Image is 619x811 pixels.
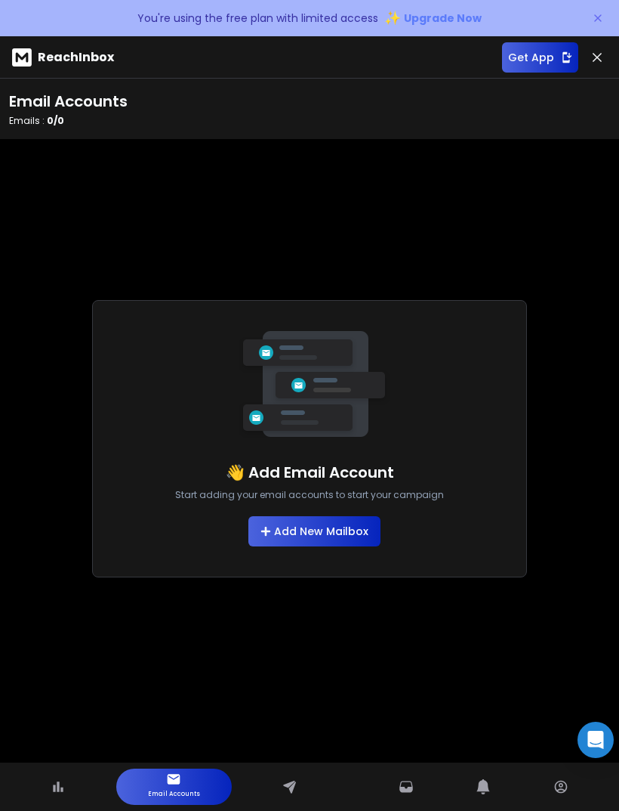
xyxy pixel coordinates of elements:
[137,11,378,26] p: You're using the free plan with limited access
[502,42,578,73] button: Get App
[47,114,64,127] span: 0 / 0
[384,8,401,29] span: ✨
[384,3,482,33] button: ✨Upgrade Now
[226,462,394,483] h1: 👋 Add Email Account
[175,489,444,501] p: Start adding your email accounts to start your campaign
[9,115,128,127] p: Emails :
[148,787,200,802] p: Email Accounts
[38,48,114,67] p: ReachInbox
[9,91,128,112] h1: Email Accounts
[577,722,614,758] div: Open Intercom Messenger
[248,516,380,546] button: Add New Mailbox
[404,11,482,26] span: Upgrade Now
